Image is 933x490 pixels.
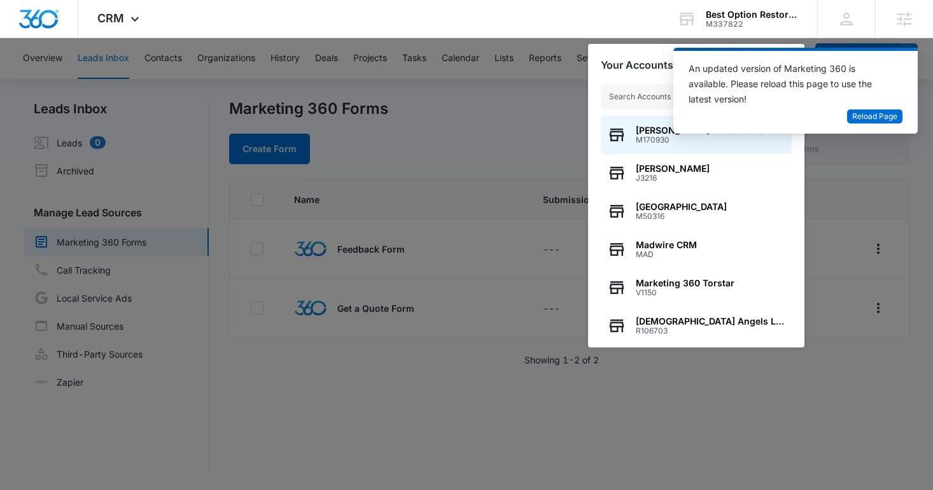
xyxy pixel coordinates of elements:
span: M170930 [636,136,766,144]
button: Reload Page [847,109,902,124]
button: Marketing 360 TorstarV1150 [601,269,792,307]
button: [GEOGRAPHIC_DATA]M50316 [601,192,792,230]
span: [PERSON_NAME] [636,164,710,174]
div: An updated version of Marketing 360 is available. Please reload this page to use the latest version! [689,61,887,107]
input: Search Accounts [601,84,792,109]
span: Reload Page [852,111,897,123]
span: J3216 [636,174,710,183]
span: Madwire CRM [636,240,697,250]
span: R106703 [636,326,785,335]
button: [PERSON_NAME]J3216 [601,154,792,192]
span: [PERSON_NAME] Air Care Inc. [636,125,766,136]
span: [DEMOGRAPHIC_DATA] Angels LLC [636,316,785,326]
button: [DEMOGRAPHIC_DATA] Angels LLCR106703 [601,307,792,345]
h2: Your Accounts [601,59,673,71]
button: Madwire CRMMAD [601,230,792,269]
span: [GEOGRAPHIC_DATA] [636,202,727,212]
div: account id [706,20,799,29]
button: [PERSON_NAME] Air Care Inc.M170930 [601,116,792,154]
div: account name [706,10,799,20]
span: Marketing 360 Torstar [636,278,734,288]
span: M50316 [636,212,727,221]
span: V1150 [636,288,734,297]
span: MAD [636,250,697,259]
span: CRM [97,11,124,25]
